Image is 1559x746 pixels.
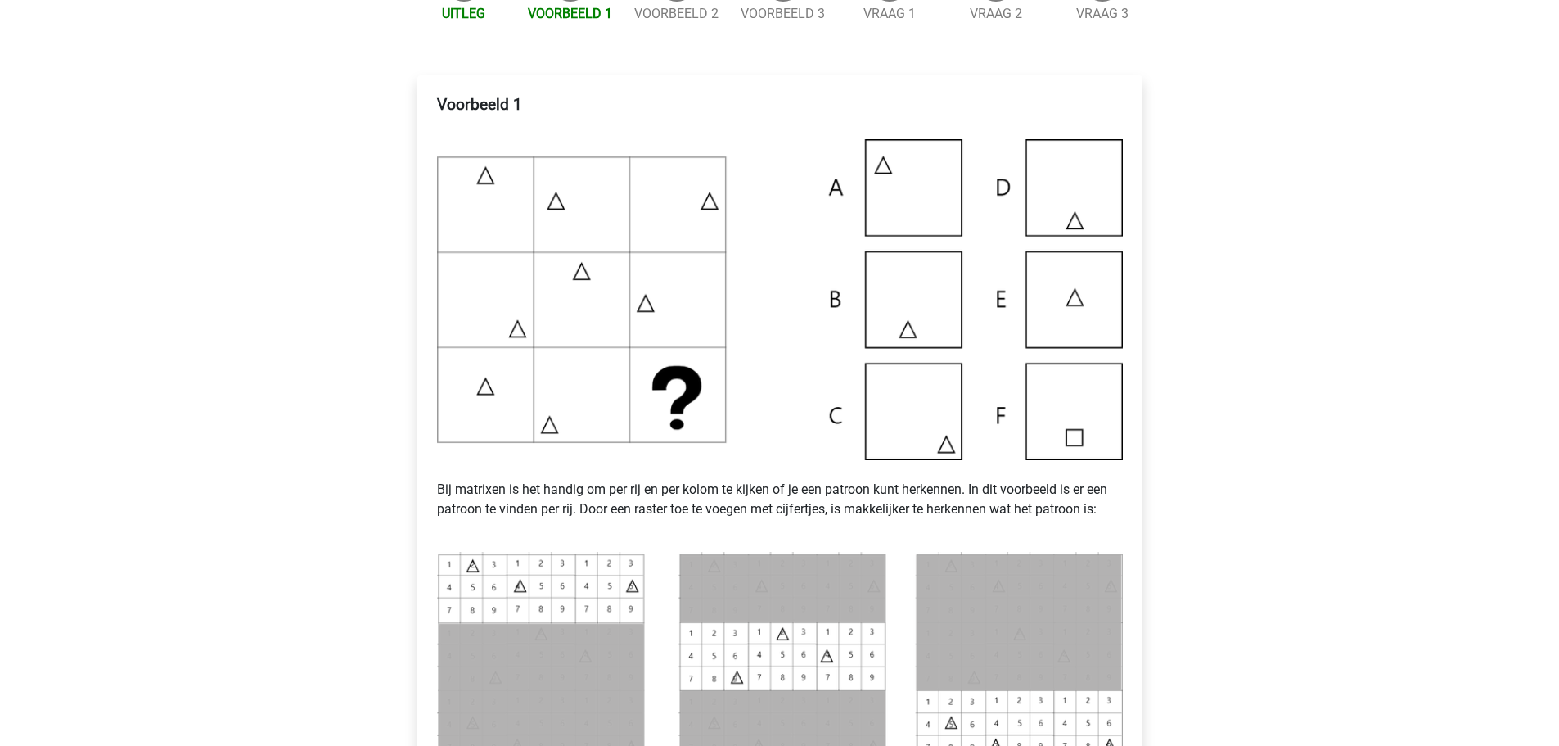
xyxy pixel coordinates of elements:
a: Voorbeeld 1 [528,6,612,21]
a: Vraag 1 [863,6,916,21]
a: Uitleg [442,6,485,21]
a: Vraag 3 [1076,6,1129,21]
img: Voorbeeld2.png [437,139,1123,460]
a: Vraag 2 [970,6,1022,21]
p: Bij matrixen is het handig om per rij en per kolom te kijken of je een patroon kunt herkennen. In... [437,460,1123,539]
b: Voorbeeld 1 [437,95,522,114]
a: Voorbeeld 2 [634,6,719,21]
a: Voorbeeld 3 [741,6,825,21]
